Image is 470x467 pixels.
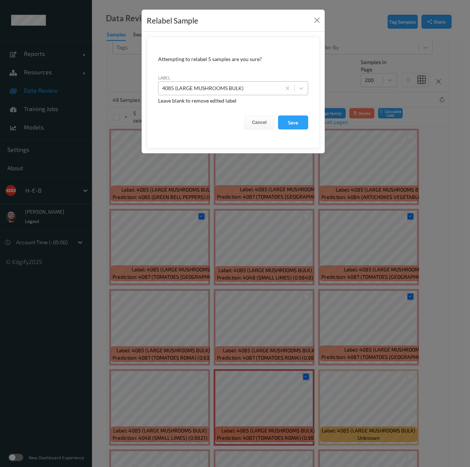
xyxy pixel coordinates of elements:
button: Cancel [244,115,274,129]
div: Relabel Sample [147,15,198,26]
div: Attempting to relabel 5 samples are you sure? [158,56,308,63]
button: Save [278,115,308,129]
span: Leave blank to remove edited label [158,97,236,104]
button: Close [312,15,322,25]
label: label [158,74,170,81]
